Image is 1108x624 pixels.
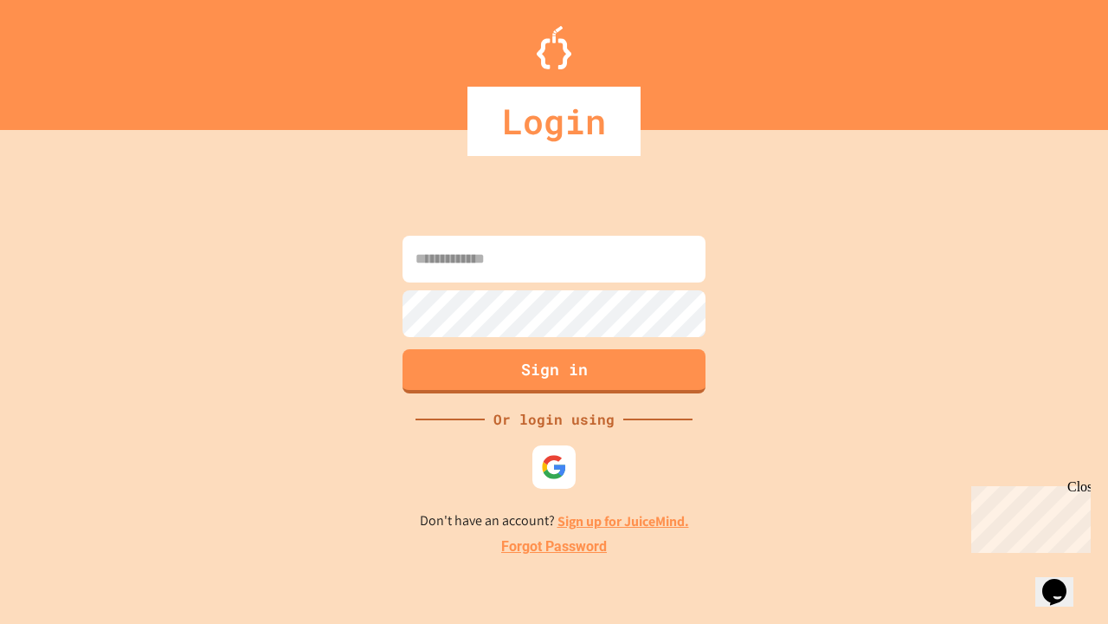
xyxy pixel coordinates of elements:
iframe: chat widget [964,479,1091,553]
a: Sign up for JuiceMind. [557,512,689,530]
button: Sign in [403,349,705,393]
div: Login [467,87,641,156]
div: Chat with us now!Close [7,7,119,110]
a: Forgot Password [501,536,607,557]
img: Logo.svg [537,26,571,69]
p: Don't have an account? [420,510,689,532]
div: Or login using [485,409,623,430]
img: google-icon.svg [541,454,567,480]
iframe: chat widget [1035,555,1091,607]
